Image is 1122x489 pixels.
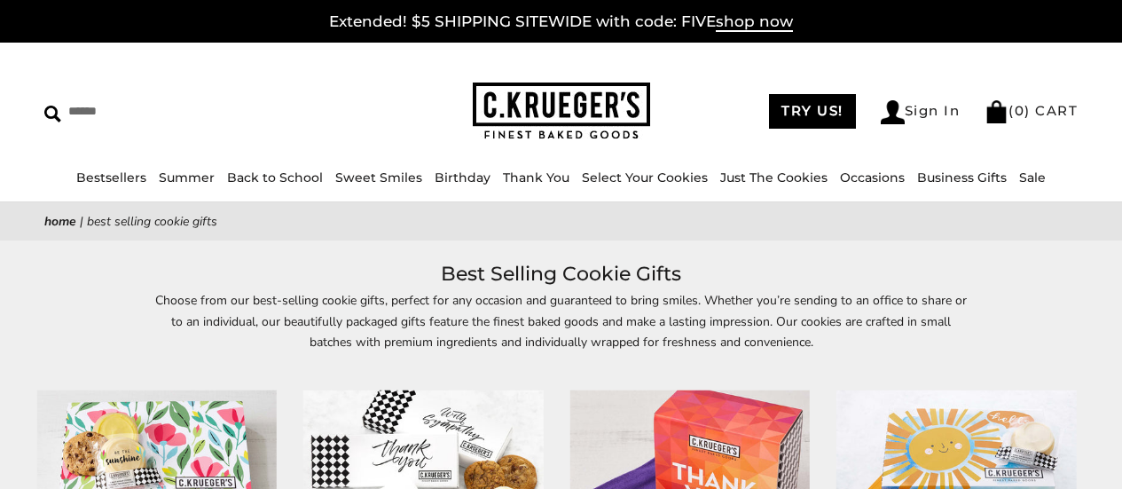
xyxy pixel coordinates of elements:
img: C.KRUEGER'S [473,83,650,140]
a: Summer [159,170,215,185]
img: Account [881,100,905,124]
a: Back to School [227,170,323,185]
a: Extended! $5 SHIPPING SITEWIDE with code: FIVEshop now [329,12,793,32]
a: Home [44,213,76,230]
input: Search [44,98,281,125]
img: Search [44,106,61,122]
span: | [80,213,83,230]
a: TRY US! [769,94,856,129]
span: shop now [716,12,793,32]
img: Bag [985,100,1008,123]
a: Bestsellers [76,170,146,185]
nav: breadcrumbs [44,211,1078,232]
span: 0 [1015,102,1025,119]
a: Sign In [881,100,961,124]
a: Select Your Cookies [582,170,708,185]
a: Occasions [840,170,905,185]
span: Best Selling Cookie Gifts [87,213,217,230]
a: Sweet Smiles [335,170,422,185]
a: Thank You [503,170,569,185]
p: Choose from our best-selling cookie gifts, perfect for any occasion and guaranteed to bring smile... [153,290,969,372]
a: (0) CART [985,102,1078,119]
a: Sale [1019,170,1046,185]
h1: Best Selling Cookie Gifts [71,258,1051,290]
a: Business Gifts [917,170,1007,185]
a: Just The Cookies [720,170,828,185]
a: Birthday [435,170,490,185]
